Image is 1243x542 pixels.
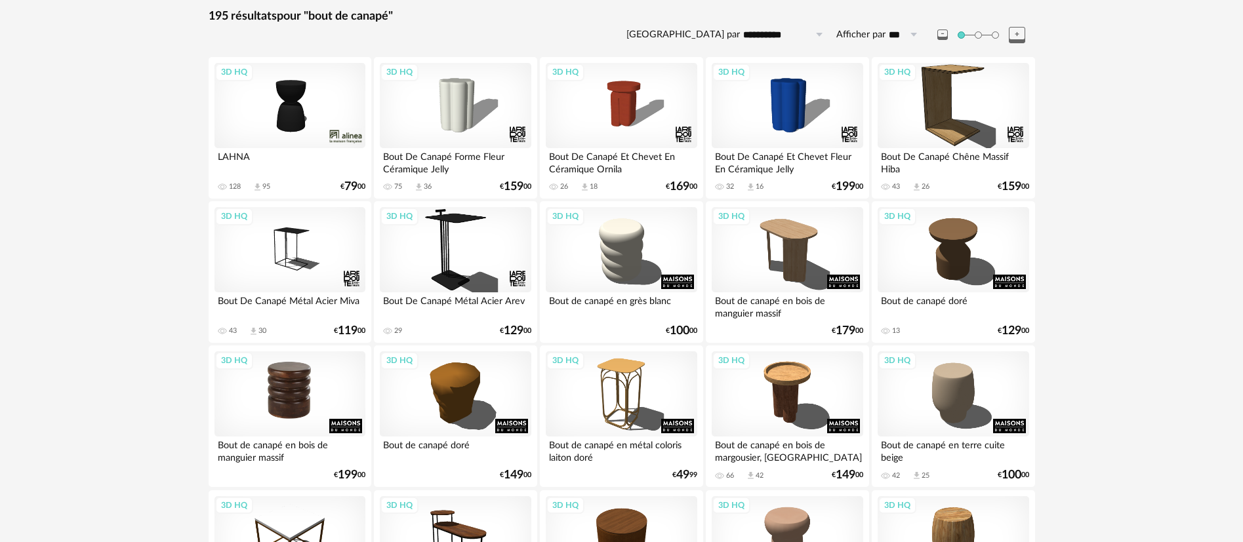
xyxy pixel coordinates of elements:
div: 3D HQ [878,208,916,225]
div: 3D HQ [380,208,418,225]
div: 26 [560,182,568,191]
span: 100 [1002,471,1021,480]
label: Afficher par [836,29,886,41]
div: Bout de canapé doré [878,292,1029,319]
div: 25 [922,471,929,480]
div: 3D HQ [712,497,750,514]
div: Bout De Canapé Chêne Massif Hiba [878,148,1029,174]
div: 42 [892,471,900,480]
label: [GEOGRAPHIC_DATA] par [626,29,740,41]
div: 3D HQ [712,208,750,225]
a: 3D HQ Bout de canapé en terre cuite beige 42 Download icon 25 €10000 [872,345,1034,487]
div: € 00 [340,182,365,191]
div: € 00 [666,182,697,191]
span: Download icon [253,182,262,192]
span: Download icon [912,471,922,480]
div: Bout de canapé doré [380,436,531,463]
div: Bout de canapé en bois de margousier, [GEOGRAPHIC_DATA] et... [712,436,863,463]
div: € 00 [998,471,1029,480]
div: 43 [892,182,900,191]
span: 169 [670,182,689,191]
div: 3D HQ [215,497,253,514]
span: 119 [338,326,357,336]
span: 179 [836,326,855,336]
div: 3D HQ [215,352,253,369]
div: 3D HQ [878,64,916,81]
div: € 00 [998,326,1029,336]
span: Download icon [580,182,590,192]
a: 3D HQ Bout de canapé en bois de margousier, [GEOGRAPHIC_DATA] et... 66 Download icon 42 €14900 [706,345,868,487]
div: 3D HQ [546,64,584,81]
div: € 00 [832,326,863,336]
div: 3D HQ [712,352,750,369]
a: 3D HQ Bout de canapé en grès blanc €10000 [540,201,703,343]
a: 3D HQ Bout de canapé en bois de manguier massif €17900 [706,201,868,343]
a: 3D HQ Bout De Canapé Et Chevet Fleur En Céramique Jelly 32 Download icon 16 €19900 [706,57,868,199]
div: 43 [229,326,237,336]
span: Download icon [746,471,756,480]
div: 66 [726,471,734,480]
div: Bout De Canapé Et Chevet En Céramique Ornila [546,148,697,174]
div: Bout de canapé en bois de manguier massif [712,292,863,319]
div: 3D HQ [878,352,916,369]
div: Bout De Canapé Métal Acier Miva [214,292,365,319]
a: 3D HQ Bout De Canapé Et Chevet En Céramique Ornila 26 Download icon 18 €16900 [540,57,703,199]
div: 95 [262,182,270,191]
div: 3D HQ [546,208,584,225]
div: 26 [922,182,929,191]
div: 3D HQ [380,497,418,514]
a: 3D HQ Bout De Canapé Forme Fleur Céramique Jelly 75 Download icon 36 €15900 [374,57,537,199]
span: 159 [1002,182,1021,191]
span: 129 [1002,326,1021,336]
div: LAHNA [214,148,365,174]
a: 3D HQ Bout de canapé en bois de manguier massif €19900 [209,345,371,487]
div: € 00 [500,182,531,191]
a: 3D HQ Bout de canapé doré 13 €12900 [872,201,1034,343]
span: 149 [504,471,523,480]
div: 3D HQ [215,64,253,81]
div: 29 [394,326,402,336]
div: € 00 [832,471,863,480]
div: 36 [424,182,432,191]
span: 159 [504,182,523,191]
span: 49 [676,471,689,480]
div: 32 [726,182,734,191]
div: Bout de canapé en métal coloris laiton doré [546,436,697,463]
div: Bout De Canapé Forme Fleur Céramique Jelly [380,148,531,174]
a: 3D HQ LAHNA 128 Download icon 95 €7900 [209,57,371,199]
div: 3D HQ [380,64,418,81]
div: 3D HQ [215,208,253,225]
div: Bout de canapé en grès blanc [546,292,697,319]
span: 100 [670,326,689,336]
div: 3D HQ [380,352,418,369]
div: 42 [756,471,764,480]
div: € 00 [500,471,531,480]
span: 199 [338,471,357,480]
div: 128 [229,182,241,191]
div: € 00 [666,326,697,336]
div: 3D HQ [546,497,584,514]
div: 13 [892,326,900,336]
div: € 00 [832,182,863,191]
div: Bout De Canapé Et Chevet Fleur En Céramique Jelly [712,148,863,174]
div: € 00 [998,182,1029,191]
a: 3D HQ Bout de canapé doré €14900 [374,345,537,487]
a: 3D HQ Bout de canapé en métal coloris laiton doré €4999 [540,345,703,487]
span: 199 [836,182,855,191]
div: 195 résultats [209,9,1035,24]
a: 3D HQ Bout De Canapé Métal Acier Miva 43 Download icon 30 €11900 [209,201,371,343]
div: € 00 [334,471,365,480]
span: Download icon [414,182,424,192]
div: Bout de canapé en bois de manguier massif [214,436,365,463]
span: 129 [504,326,523,336]
span: 79 [344,182,357,191]
div: Bout De Canapé Métal Acier Arev [380,292,531,319]
div: 3D HQ [546,352,584,369]
div: 3D HQ [712,64,750,81]
div: € 99 [672,471,697,480]
a: 3D HQ Bout De Canapé Chêne Massif Hiba 43 Download icon 26 €15900 [872,57,1034,199]
div: 75 [394,182,402,191]
span: 149 [836,471,855,480]
div: € 00 [500,326,531,336]
div: 3D HQ [878,497,916,514]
